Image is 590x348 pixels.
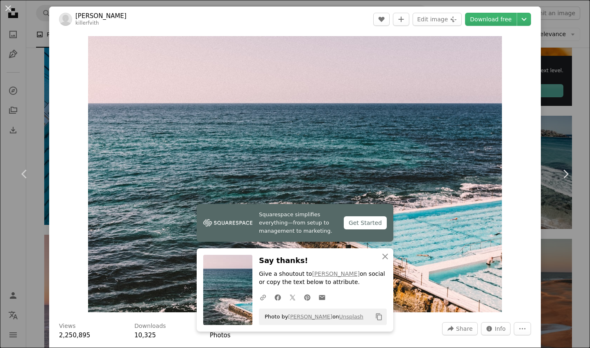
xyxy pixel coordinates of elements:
[288,314,332,320] a: [PERSON_NAME]
[373,13,390,26] button: Like
[88,36,502,312] img: aerial photography of body of water
[541,135,590,213] a: Next
[134,332,156,339] span: 10,325
[210,332,231,339] a: Photos
[514,322,531,335] button: More Actions
[312,270,360,277] a: [PERSON_NAME]
[270,289,285,305] a: Share on Facebook
[259,270,387,286] p: Give a shoutout to on social or copy the text below to attribute.
[88,36,502,312] button: Zoom in on this image
[495,323,506,335] span: Info
[59,332,90,339] span: 2,250,895
[315,289,329,305] a: Share over email
[203,217,252,229] img: file-1747939142011-51e5cc87e3c9
[465,13,517,26] a: Download free
[456,323,472,335] span: Share
[134,322,166,330] h3: Downloads
[344,216,387,229] div: Get Started
[372,310,386,324] button: Copy to clipboard
[197,204,393,242] a: Squarespace simplifies everything—from setup to management to marketing.Get Started
[259,255,387,267] h3: Say thanks!
[285,289,300,305] a: Share on Twitter
[481,322,511,335] button: Stats about this image
[517,13,531,26] button: Choose download size
[339,314,363,320] a: Unsplash
[59,322,76,330] h3: Views
[300,289,315,305] a: Share on Pinterest
[59,13,72,26] img: Go to Alex wong's profile
[442,322,477,335] button: Share this image
[413,13,462,26] button: Edit image
[259,211,337,235] span: Squarespace simplifies everything—from setup to management to marketing.
[393,13,409,26] button: Add to Collection
[75,12,127,20] a: [PERSON_NAME]
[261,310,363,323] span: Photo by on
[75,20,99,26] a: killerfvith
